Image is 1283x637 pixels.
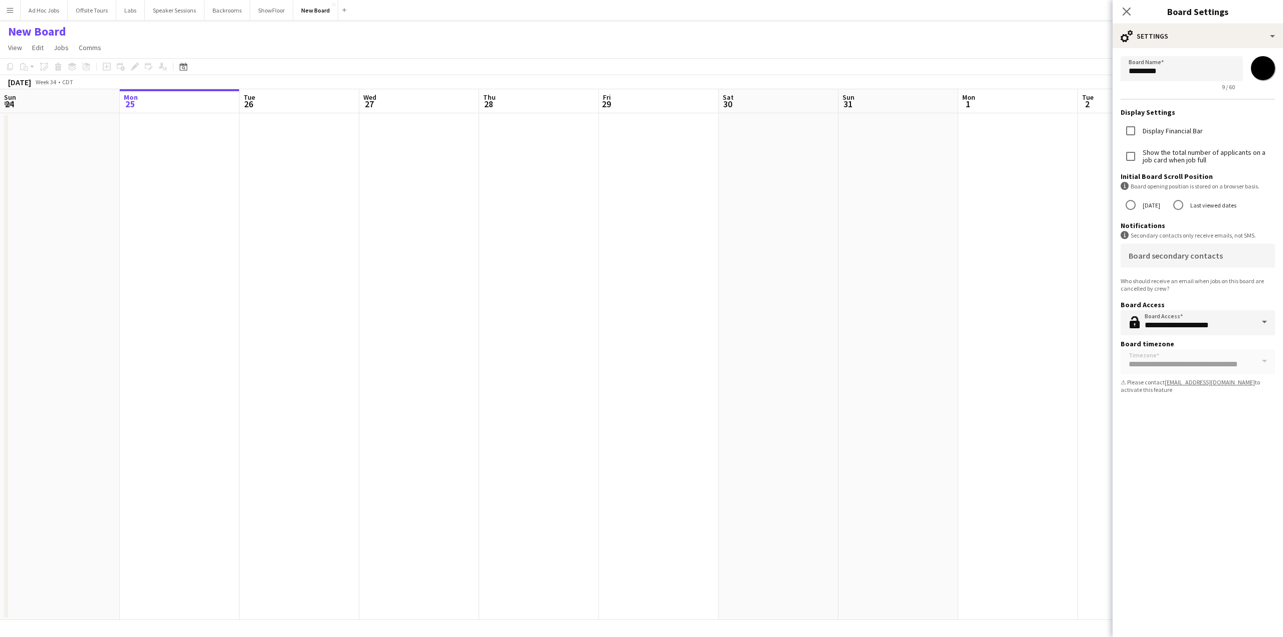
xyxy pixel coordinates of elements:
[8,43,22,52] span: View
[1121,231,1275,240] div: Secondary contacts only receive emails, not SMS.
[1113,24,1283,48] div: Settings
[21,1,68,20] button: Ad Hoc Jobs
[1129,251,1223,261] mat-label: Board secondary contacts
[124,93,138,102] span: Mon
[50,41,73,54] a: Jobs
[1113,5,1283,18] h3: Board Settings
[75,41,105,54] a: Comms
[145,1,204,20] button: Speaker Sessions
[4,41,26,54] a: View
[1121,221,1275,230] h3: Notifications
[79,43,101,52] span: Comms
[723,93,734,102] span: Sat
[33,78,58,86] span: Week 34
[1121,108,1275,117] h3: Display Settings
[250,1,293,20] button: ShowFloor
[962,93,975,102] span: Mon
[1141,197,1160,213] label: [DATE]
[1121,172,1275,181] h3: Initial Board Scroll Position
[242,98,255,110] span: 26
[483,93,496,102] span: Thu
[62,78,73,86] div: CDT
[1121,378,1275,393] div: ⚠ Please contact to activate this feature
[961,98,975,110] span: 1
[244,93,255,102] span: Tue
[1165,378,1255,386] a: [EMAIL_ADDRESS][DOMAIN_NAME]
[1214,83,1243,91] span: 9 / 60
[1082,93,1094,102] span: Tue
[601,98,611,110] span: 29
[204,1,250,20] button: Backrooms
[1081,98,1094,110] span: 2
[4,93,16,102] span: Sun
[363,93,376,102] span: Wed
[8,77,31,87] div: [DATE]
[362,98,376,110] span: 27
[1188,197,1236,213] label: Last viewed dates
[1121,300,1275,309] h3: Board Access
[122,98,138,110] span: 25
[3,98,16,110] span: 24
[1121,277,1275,292] div: Who should receive an email when jobs on this board are cancelled by crew?
[482,98,496,110] span: 28
[841,98,854,110] span: 31
[32,43,44,52] span: Edit
[1121,182,1275,190] div: Board opening position is stored on a browser basis.
[68,1,116,20] button: Offsite Tours
[603,93,611,102] span: Fri
[54,43,69,52] span: Jobs
[721,98,734,110] span: 30
[1121,339,1275,348] h3: Board timezone
[1141,127,1203,135] label: Display Financial Bar
[842,93,854,102] span: Sun
[8,24,66,39] h1: New Board
[28,41,48,54] a: Edit
[1141,149,1275,164] label: Show the total number of applicants on a job card when job full
[116,1,145,20] button: Labs
[293,1,338,20] button: New Board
